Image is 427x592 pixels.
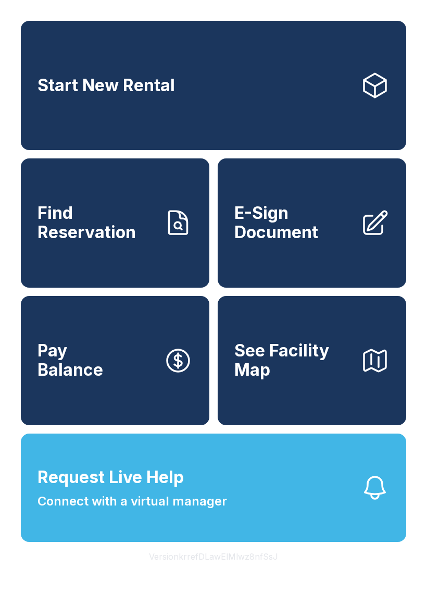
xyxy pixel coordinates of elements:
span: Find Reservation [37,204,155,242]
button: See Facility Map [218,296,406,425]
a: E-Sign Document [218,158,406,288]
span: Pay Balance [37,341,103,379]
span: See Facility Map [234,341,352,379]
span: Request Live Help [37,465,184,490]
a: Start New Rental [21,21,406,150]
a: Find Reservation [21,158,209,288]
button: Request Live HelpConnect with a virtual manager [21,434,406,542]
span: E-Sign Document [234,204,352,242]
button: VersionkrrefDLawElMlwz8nfSsJ [141,542,286,571]
span: Connect with a virtual manager [37,492,227,511]
button: PayBalance [21,296,209,425]
span: Start New Rental [37,76,175,95]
